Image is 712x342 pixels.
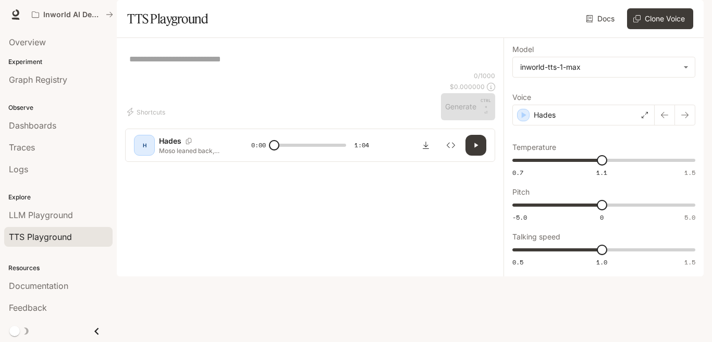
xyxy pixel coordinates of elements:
[354,140,369,150] span: 1:04
[520,62,678,72] div: inworld-tts-1-max
[684,168,695,177] span: 1.5
[136,137,153,154] div: H
[127,8,208,29] h1: TTS Playground
[512,94,531,101] p: Voice
[159,136,181,146] p: Hades
[684,258,695,267] span: 1.5
[440,135,461,156] button: Inspect
[43,10,102,19] p: Inworld AI Demos
[534,110,556,120] p: Hades
[474,71,495,80] p: 0 / 1000
[181,138,196,144] button: Copy Voice ID
[159,146,226,155] p: Moso leaned back, fingers steepled. “Every secret has a cost. Every lie carries weight. If you fa...
[251,140,266,150] span: 0:00
[512,213,527,222] span: -5.0
[596,258,607,267] span: 1.0
[584,8,619,29] a: Docs
[415,135,436,156] button: Download audio
[450,82,485,91] p: $ 0.000000
[627,8,693,29] button: Clone Voice
[512,233,560,240] p: Talking speed
[512,168,523,177] span: 0.7
[512,258,523,267] span: 0.5
[125,104,169,120] button: Shortcuts
[512,188,530,196] p: Pitch
[596,168,607,177] span: 1.1
[512,46,534,53] p: Model
[600,213,604,222] span: 0
[512,144,556,151] p: Temperature
[513,57,695,77] div: inworld-tts-1-max
[27,4,118,25] button: All workspaces
[684,213,695,222] span: 5.0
